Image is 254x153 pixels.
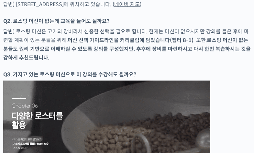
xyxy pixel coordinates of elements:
[68,37,193,44] strong: 머신 선택 가이드라인을 커리큘럼에 담았습니다(챕터 8-1)
[43,99,83,115] a: 대화
[20,109,24,114] span: 홈
[100,109,108,114] span: 설정
[3,71,136,78] strong: Q3. 가지고 있는 로스팅 머신으로 이 강의를 수강해도 될까요?
[2,99,43,115] a: 홈
[3,37,251,61] strong: 로스팅 머신이 없는 분들도 원리 기반으로 이해하실 수 있도록 강의를 구성했지만, 추후에 장비를 마련하시고 다시 한번 복습하시는 것을 강하게 추천드립니다
[3,27,251,62] p: 답변) 로스팅 머신은 고가의 장비라서 신중한 선택을 필요로 합니다. 현재는 머신이 없으시지만 강의를 들은 후에 마련할 계획이 있는 분들을 위해, . 또한, .
[3,18,109,25] strong: Q2. 로스팅 머신이 없는데 교육을 들어도 될까요?
[59,109,67,115] span: 대화
[114,1,140,8] a: 네이버 지도
[83,99,124,115] a: 설정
